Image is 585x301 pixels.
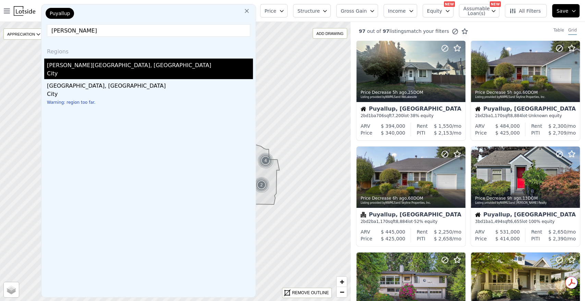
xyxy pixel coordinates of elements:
div: Price Decrease , 25 DOM [361,90,462,95]
div: ARV [361,228,370,235]
div: Puyallup, [GEOGRAPHIC_DATA] [475,212,576,219]
span: 97 [359,28,365,34]
span: Structure [297,8,319,14]
div: NEW [444,1,455,7]
span: $ 340,000 [381,130,405,136]
span: $ 394,000 [381,123,405,129]
span: $ 2,650 [548,229,566,235]
div: 2 bd 1 ba sqft lot · 38% equity [361,113,461,118]
span: 7,200 [392,113,403,118]
span: $ 2,390 [548,236,566,241]
span: $ 2,709 [548,130,566,136]
div: 2 bd 2 ba sqft lot · 52% equity [361,219,461,224]
div: Puyallup, [GEOGRAPHIC_DATA] [475,106,576,113]
button: Gross Gain [336,4,378,17]
div: REMOVE OUTLINE [292,290,329,296]
div: City [47,90,253,100]
img: Condominium [361,212,366,217]
div: /mo [542,228,576,235]
div: [PERSON_NAME][GEOGRAPHIC_DATA], [GEOGRAPHIC_DATA] [47,59,253,70]
span: Income [388,8,406,14]
div: PITI [417,235,425,242]
div: [GEOGRAPHIC_DATA], [GEOGRAPHIC_DATA] [47,79,253,90]
div: ADD DRAWING [313,28,347,38]
div: Rent [531,123,542,129]
span: Gross Gain [341,8,367,14]
button: Income [383,4,417,17]
a: Price Decrease 9h ago,13DOMListing provided byNWMLSand [PERSON_NAME] RealtyHousePuyallup, [GEOGRA... [471,146,580,247]
img: House [475,212,480,217]
span: 8,884 [395,219,407,224]
span: 8,884 [510,113,522,118]
span: $ 425,000 [495,130,520,136]
div: ARV [475,228,485,235]
div: Price Decrease , 60 DOM [361,196,462,201]
div: /mo [428,228,461,235]
input: Enter another location [47,24,250,37]
span: $ 2,250 [434,229,452,235]
a: Price Decrease 5h ago,60DOMListing provided byNWMLSand Skyline Properties, Inc.HousePuyallup, [GE... [471,40,580,141]
div: 2 bd 2 ba sqft lot · Unknown equity [475,113,576,118]
span: − [340,288,344,296]
div: Price Decrease , 13 DOM [475,196,576,201]
div: NEW [490,1,501,7]
span: Equity [427,8,442,14]
div: Puyallup, [GEOGRAPHIC_DATA] [361,106,461,113]
button: Save [552,4,580,17]
span: $ 531,000 [495,229,520,235]
div: PITI [531,129,540,136]
div: Price Decrease , 60 DOM [475,90,576,95]
div: PITI [531,235,540,242]
div: Listing provided by NWMLS and Skyline Properties, Inc. [475,95,576,99]
div: /mo [425,129,461,136]
img: House [361,106,366,112]
div: Rent [417,123,428,129]
img: g1.png [257,152,274,169]
span: $ 2,300 [548,123,566,129]
time: 2025-09-30 12:53 [507,196,521,201]
time: 2025-09-30 16:43 [507,90,521,95]
div: Rent [531,228,542,235]
span: + [340,277,344,286]
a: Price Decrease 5h ago,25DOMListing provided byNWMLSand WeLakesideHousePuyallup, [GEOGRAPHIC_DATA]... [356,40,465,141]
div: Puyallup, [GEOGRAPHIC_DATA] [361,212,461,219]
div: 4 [257,152,274,169]
button: Price [260,4,288,17]
a: Layers [4,282,19,297]
div: Listing provided by NWMLS and WeLakeside [361,95,462,99]
div: PITI [417,129,425,136]
div: Warning: region too far. [47,100,253,106]
div: Price [475,235,487,242]
a: Price Decrease 6h ago,60DOMListing provided byNWMLSand Skyline Properties, Inc.CondominiumPuyallu... [356,146,465,247]
div: /mo [425,235,461,242]
span: 1,170 [491,113,502,118]
div: Price [361,129,372,136]
div: Table [553,27,564,35]
span: $ 414,000 [495,236,520,241]
span: 1,494 [491,219,502,224]
span: $ 484,000 [495,123,520,129]
div: Price [475,129,487,136]
span: Assumable Loan(s) [463,6,485,16]
div: City [47,70,253,79]
button: Structure [293,4,331,17]
span: match your filters [406,28,449,35]
span: $ 2,658 [434,236,452,241]
div: Price [361,235,372,242]
time: 2025-09-30 16:40 [392,196,406,201]
div: Grid [568,27,577,35]
a: Zoom out [337,287,347,297]
div: Rent [417,228,428,235]
span: Save [557,8,568,14]
span: $ 2,153 [434,130,452,136]
span: All Filters [509,8,541,14]
span: 97 [381,28,389,34]
span: 1,170 [376,219,388,224]
img: House [475,106,480,112]
div: APPRECIATION [3,28,44,40]
div: Listing provided by NWMLS and Skyline Properties, Inc. [361,201,462,205]
div: /mo [540,129,576,136]
span: 6,655 [510,219,522,224]
span: Price [265,8,276,14]
div: 2 [253,177,270,193]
